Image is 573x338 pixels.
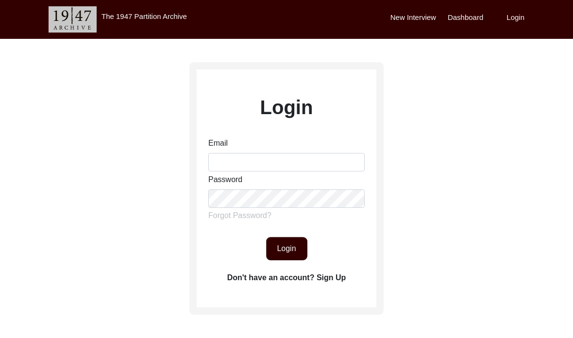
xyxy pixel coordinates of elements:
label: Login [506,12,524,23]
label: Dashboard [448,12,483,23]
label: New Interview [390,12,436,23]
label: Don't have an account? Sign Up [227,272,346,284]
label: Email [208,137,228,149]
label: Login [260,93,313,122]
label: The 1947 Partition Archive [101,12,187,20]
img: header-logo.png [49,6,97,33]
label: Password [208,174,242,186]
button: Login [266,237,307,260]
label: Forgot Password? [208,210,271,221]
